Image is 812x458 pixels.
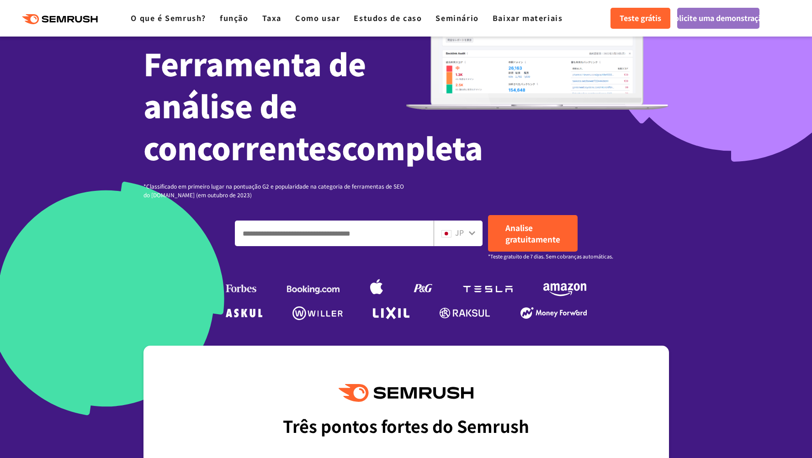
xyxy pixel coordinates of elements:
a: Estudos de caso [354,12,422,23]
font: Teste grátis [620,12,661,23]
a: Taxa [262,12,281,23]
font: Analise gratuitamente [505,222,560,245]
font: *Classificado em primeiro lugar na pontuação G2 e popularidade na categoria de ferramentas de SEO... [143,182,404,199]
a: O que é Semrush? [131,12,206,23]
input: Insira um domínio, palavra-chave ou URL [235,221,433,246]
a: Solicite uma demonstração [677,8,759,29]
a: Como usar [295,12,340,23]
img: Semrush [339,384,473,402]
a: Teste grátis [610,8,670,29]
a: Seminário [435,12,478,23]
font: *Teste gratuito de 7 dias. Sem cobranças automáticas. [488,253,613,260]
a: Baixar materiais [493,12,563,23]
font: JP [455,227,464,238]
font: Solicite uma demonstração [670,12,767,23]
a: função [220,12,249,23]
font: Três pontos fortes do Semrush [283,414,529,437]
font: Ferramenta de análise de concorrentes [143,41,366,169]
a: Analise gratuitamente [488,215,578,252]
font: completa [342,125,483,169]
